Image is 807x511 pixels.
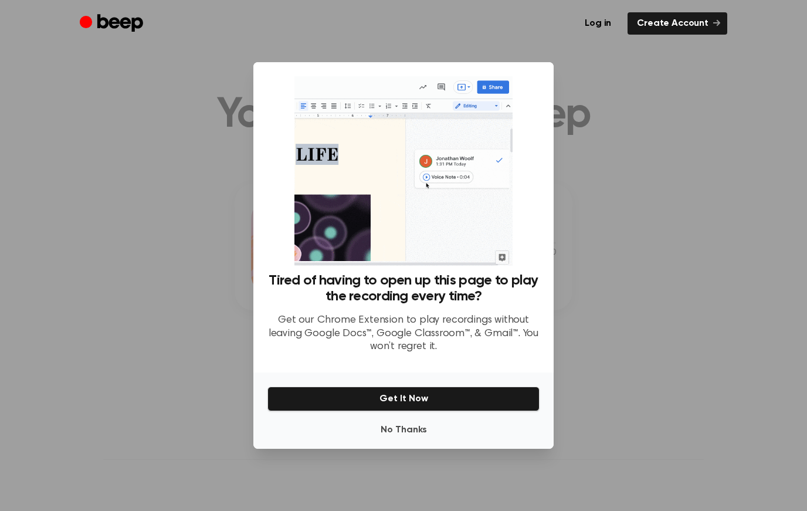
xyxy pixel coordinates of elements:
[267,418,540,442] button: No Thanks
[267,314,540,354] p: Get our Chrome Extension to play recordings without leaving Google Docs™, Google Classroom™, & Gm...
[80,12,146,35] a: Beep
[294,76,512,266] img: Beep extension in action
[267,273,540,304] h3: Tired of having to open up this page to play the recording every time?
[575,12,620,35] a: Log in
[628,12,727,35] a: Create Account
[267,387,540,411] button: Get It Now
